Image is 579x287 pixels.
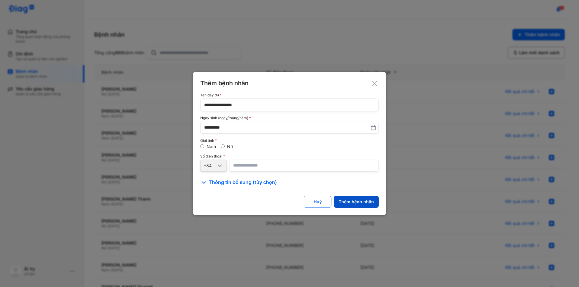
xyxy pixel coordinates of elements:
[227,144,233,149] label: Nữ
[200,79,379,87] div: Thêm bệnh nhân
[204,163,216,168] div: +84
[304,196,331,208] button: Huỷ
[209,179,277,186] span: Thông tin bổ sung (tùy chọn)
[200,139,379,143] div: Giới tính
[334,196,379,208] button: Thêm bệnh nhân
[200,154,379,158] div: Số điện thoại
[207,144,216,149] label: Nam
[200,116,379,120] div: Ngày sinh (ngày/tháng/năm)
[339,199,374,204] div: Thêm bệnh nhân
[200,93,379,97] div: Tên đầy đủ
